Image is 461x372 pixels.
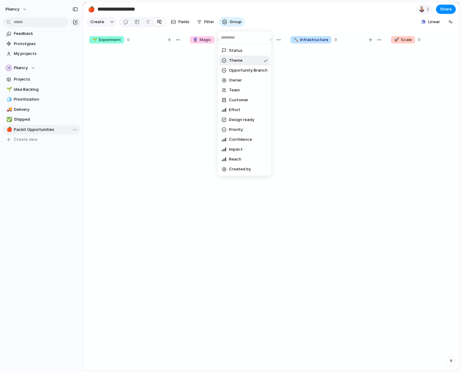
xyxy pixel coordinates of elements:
[229,57,243,64] span: Theme
[229,146,243,153] span: Impact
[229,107,240,113] span: Effort
[229,77,242,83] span: Owner
[229,97,248,103] span: Customer
[229,156,241,162] span: Reach
[229,136,252,143] span: Confidence
[229,48,243,54] span: Status
[229,87,240,93] span: Team
[229,117,254,123] span: Design ready
[229,166,251,172] span: Created by
[229,67,268,73] span: Opportunity Branch
[229,127,243,133] span: Priority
